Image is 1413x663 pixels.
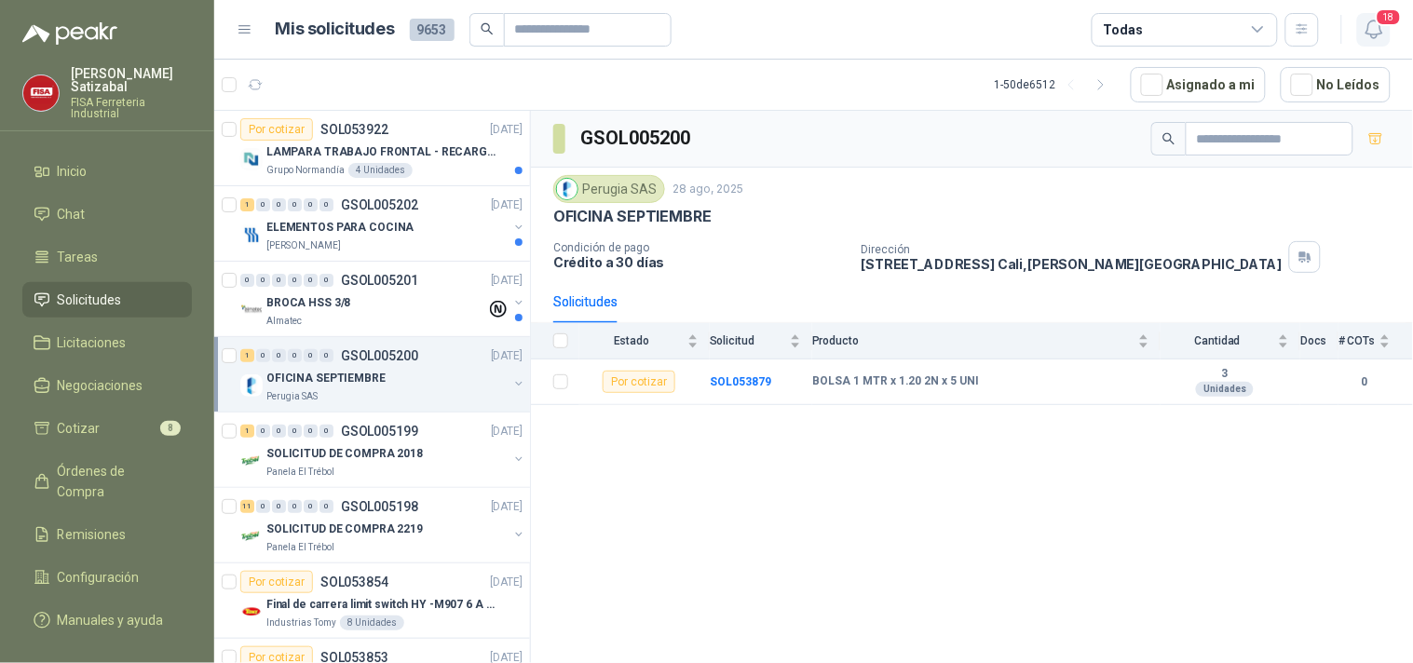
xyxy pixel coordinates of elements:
[240,274,254,287] div: 0
[340,616,404,630] div: 8 Unidades
[862,256,1283,272] p: [STREET_ADDRESS] Cali , [PERSON_NAME][GEOGRAPHIC_DATA]
[256,349,270,362] div: 0
[272,274,286,287] div: 0
[22,560,192,595] a: Configuración
[58,161,88,182] span: Inicio
[553,241,847,254] p: Condición de pago
[22,22,117,45] img: Logo peakr
[266,521,423,538] p: SOLICITUD DE COMPRA 2219
[266,616,336,630] p: Industrias Tomy
[240,299,263,321] img: Company Logo
[240,194,526,253] a: 1 0 0 0 0 0 GSOL005202[DATE] Company LogoELEMENTOS PARA COCINA[PERSON_NAME]
[58,204,86,224] span: Chat
[1161,367,1289,382] b: 3
[304,198,318,211] div: 0
[812,323,1161,359] th: Producto
[240,345,526,404] a: 1 0 0 0 0 0 GSOL005200[DATE] Company LogoOFICINA SEPTIEMBREPerugia SAS
[23,75,59,111] img: Company Logo
[1376,8,1402,26] span: 18
[266,314,302,329] p: Almatec
[1338,373,1391,391] b: 0
[710,334,786,347] span: Solicitud
[579,334,684,347] span: Estado
[22,411,192,446] a: Cotizar8
[240,223,263,246] img: Company Logo
[276,16,395,43] h1: Mis solicitudes
[266,238,341,253] p: [PERSON_NAME]
[1131,67,1266,102] button: Asignado a mi
[58,332,127,353] span: Licitaciones
[58,247,99,267] span: Tareas
[22,196,192,232] a: Chat
[304,274,318,287] div: 0
[710,375,771,388] a: SOL053879
[1281,67,1391,102] button: No Leídos
[256,274,270,287] div: 0
[240,148,263,170] img: Company Logo
[160,421,181,436] span: 8
[553,175,665,203] div: Perugia SAS
[491,347,523,365] p: [DATE]
[410,19,455,41] span: 9653
[319,274,333,287] div: 0
[58,290,122,310] span: Solicitudes
[862,243,1283,256] p: Dirección
[491,423,523,440] p: [DATE]
[266,596,498,614] p: Final de carrera limit switch HY -M907 6 A - 250 V a.c
[58,461,174,502] span: Órdenes de Compra
[240,198,254,211] div: 1
[266,294,350,312] p: BROCA HSS 3/8
[22,239,192,275] a: Tareas
[341,500,418,513] p: GSOL005198
[256,198,270,211] div: 0
[557,179,577,199] img: Company Logo
[272,198,286,211] div: 0
[1196,382,1254,397] div: Unidades
[22,368,192,403] a: Negociaciones
[58,418,101,439] span: Cotizar
[320,123,388,136] p: SOL053922
[341,274,418,287] p: GSOL005201
[319,425,333,438] div: 0
[256,425,270,438] div: 0
[58,375,143,396] span: Negociaciones
[580,124,693,153] h3: GSOL005200
[288,500,302,513] div: 0
[553,207,712,226] p: OFICINA SEPTIEMBRE
[240,425,254,438] div: 1
[1357,13,1391,47] button: 18
[288,274,302,287] div: 0
[240,269,526,329] a: 0 0 0 0 0 0 GSOL005201[DATE] Company LogoBROCA HSS 3/8Almatec
[266,445,423,463] p: SOLICITUD DE COMPRA 2018
[320,575,388,589] p: SOL053854
[341,425,418,438] p: GSOL005199
[319,500,333,513] div: 0
[1161,323,1300,359] th: Cantidad
[272,349,286,362] div: 0
[272,425,286,438] div: 0
[266,163,345,178] p: Grupo Normandía
[579,323,710,359] th: Estado
[240,374,263,397] img: Company Logo
[240,601,263,623] img: Company Logo
[1104,20,1143,40] div: Todas
[214,111,530,186] a: Por cotizarSOL053922[DATE] Company LogoLAMPARA TRABAJO FRONTAL - RECARGABLEGrupo Normandía4 Unidades
[1162,132,1175,145] span: search
[58,567,140,588] span: Configuración
[266,540,334,555] p: Panela El Trébol
[240,571,313,593] div: Por cotizar
[348,163,413,178] div: 4 Unidades
[553,291,618,312] div: Solicitudes
[240,420,526,480] a: 1 0 0 0 0 0 GSOL005199[DATE] Company LogoSOLICITUD DE COMPRA 2018Panela El Trébol
[272,500,286,513] div: 0
[266,219,414,237] p: ELEMENTOS PARA COCINA
[22,325,192,360] a: Licitaciones
[319,349,333,362] div: 0
[22,602,192,638] a: Manuales y ayuda
[673,181,743,198] p: 28 ago, 2025
[481,22,494,35] span: search
[1338,323,1413,359] th: # COTs
[22,154,192,189] a: Inicio
[240,349,254,362] div: 1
